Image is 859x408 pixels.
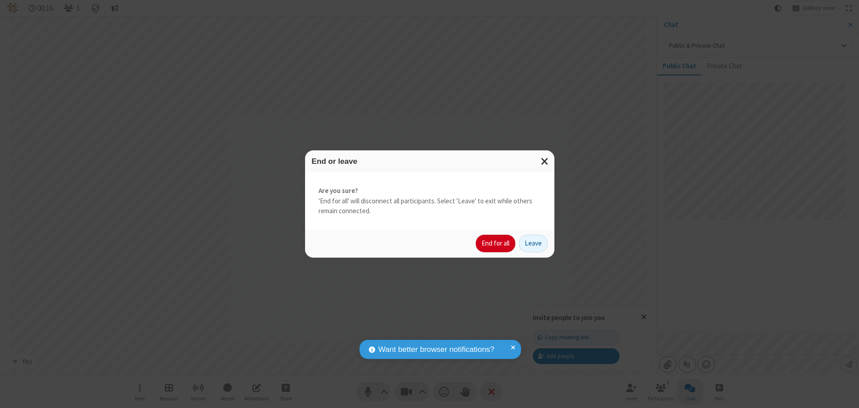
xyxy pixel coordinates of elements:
strong: Are you sure? [319,186,541,196]
h3: End or leave [312,157,548,166]
div: 'End for all' will disconnect all participants. Select 'Leave' to exit while others remain connec... [305,172,554,230]
button: End for all [476,235,515,253]
button: Leave [519,235,548,253]
button: Close modal [536,150,554,172]
span: Want better browser notifications? [378,344,494,355]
